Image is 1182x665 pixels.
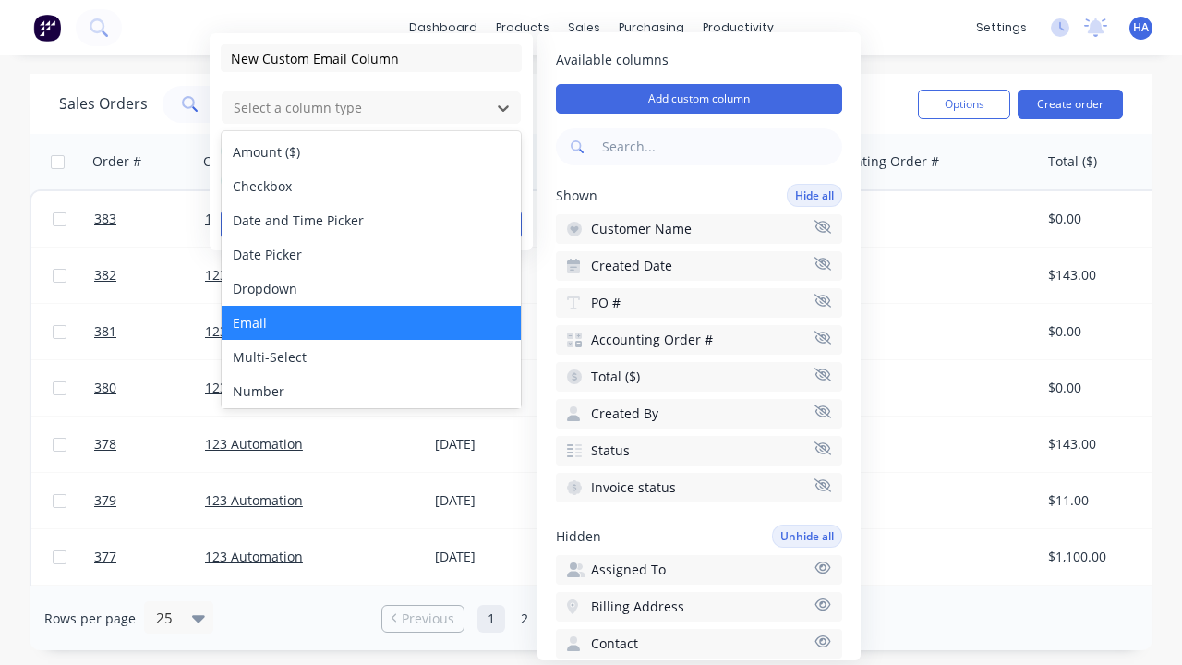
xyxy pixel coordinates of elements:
button: Assigned To [556,555,842,585]
input: Enter column name... [221,44,522,72]
a: 123 Automation [205,435,303,453]
a: 381 [94,304,205,359]
input: Search... [598,128,842,165]
div: $143.00 [1048,266,1156,284]
div: $0.00 [1048,379,1156,397]
div: productivity [694,14,783,42]
div: $0.00 [1048,322,1156,341]
button: Created Date [556,251,842,281]
div: [DATE] [435,435,573,453]
div: Customer Name [203,152,304,171]
div: Order # [92,152,141,171]
button: Hide all [787,184,842,207]
span: Previous [402,610,454,628]
a: 383 [94,191,205,247]
div: $1,100.00 [1048,548,1156,566]
button: Create order [1018,90,1123,119]
div: settings [967,14,1036,42]
div: Dropdown [222,272,521,306]
div: Multi-Select [222,340,521,374]
span: HA [1133,19,1149,36]
a: dashboard [400,14,487,42]
a: 380 [94,360,205,416]
div: Date and Time Picker [222,203,521,237]
button: Total ($) [556,362,842,392]
div: Checkbox [222,169,521,203]
a: 378 [94,417,205,472]
a: 123 Automation [205,379,303,396]
span: Customer Name [591,220,692,238]
div: products [487,14,559,42]
button: Created By [556,399,842,429]
button: Status [556,436,842,465]
button: Save [221,210,368,239]
div: $0.00 [1048,210,1156,228]
div: Accounting Order # [817,152,939,171]
button: Contact [556,629,842,659]
button: PO # [556,288,842,318]
span: Status [591,441,630,460]
span: Billing Address [591,598,684,616]
span: 383 [94,210,116,228]
a: 123 Automation [205,266,303,284]
span: Created By [591,405,658,423]
a: 379 [94,473,205,528]
span: 378 [94,435,116,453]
span: Available columns [556,51,842,69]
span: 379 [94,491,116,510]
span: Rows per page [44,610,136,628]
button: Unhide all [772,525,842,548]
span: PO # [591,294,621,312]
span: 381 [94,322,116,341]
a: Page 1 is your current page [477,605,505,633]
a: 376 [94,586,205,641]
span: 377 [94,548,116,566]
button: Accounting Order # [556,325,842,355]
h1: Sales Orders [59,95,148,113]
button: Options [918,90,1010,119]
div: purchasing [609,14,694,42]
div: $11.00 [1048,491,1156,510]
span: Shown [556,187,597,205]
span: 382 [94,266,116,284]
a: Page 2 [511,605,538,633]
div: Amount ($) [222,135,521,169]
button: Add custom column [556,84,842,114]
span: Assigned To [591,561,666,579]
div: $143.00 [1048,435,1156,453]
a: Previous page [382,610,464,628]
span: Contact [591,635,638,653]
a: 382 [94,248,205,303]
button: Customer Name [556,214,842,244]
span: Created Date [591,257,672,275]
a: 123 Automation [205,322,303,340]
a: 123 Automation [205,210,303,227]
div: Date Picker [222,237,521,272]
span: Invoice status [591,478,676,497]
span: 380 [94,379,116,397]
span: Accounting Order # [591,331,713,349]
span: Hidden [556,527,601,546]
div: sales [559,14,609,42]
a: 377 [94,529,205,585]
div: Number [222,374,521,408]
div: Email [222,306,521,340]
span: Total ($) [591,368,640,386]
div: [DATE] [435,491,573,510]
img: Factory [33,14,61,42]
a: 123 Automation [205,548,303,565]
button: Invoice status [556,473,842,502]
a: 123 Automation [205,491,303,509]
div: [DATE] [435,548,573,566]
ul: Pagination [374,605,808,633]
button: Billing Address [556,592,842,622]
div: Total ($) [1048,152,1097,171]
